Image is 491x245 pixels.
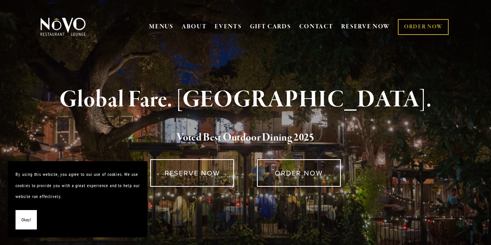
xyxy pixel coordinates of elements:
a: ABOUT [182,23,207,31]
a: GIFT CARDS [250,19,291,34]
img: Novo Restaurant &amp; Lounge [39,17,87,36]
button: Okay! [16,210,37,230]
p: By using this website, you agree to our use of cookies. We use cookies to provide you with a grea... [16,169,140,202]
a: ORDER NOW [257,159,341,187]
strong: Global Fare. [GEOGRAPHIC_DATA]. [59,85,432,115]
span: Okay! [21,214,31,226]
a: EVENTS [215,23,241,31]
a: RESERVE NOW [150,159,234,187]
a: Voted Best Outdoor Dining 202 [177,131,309,146]
a: MENUS [149,23,173,31]
a: ORDER NOW [398,19,449,35]
a: RESERVE NOW [341,19,390,34]
a: CONTACT [299,19,333,34]
section: Cookie banner [8,161,147,237]
h2: 5 [51,130,440,146]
